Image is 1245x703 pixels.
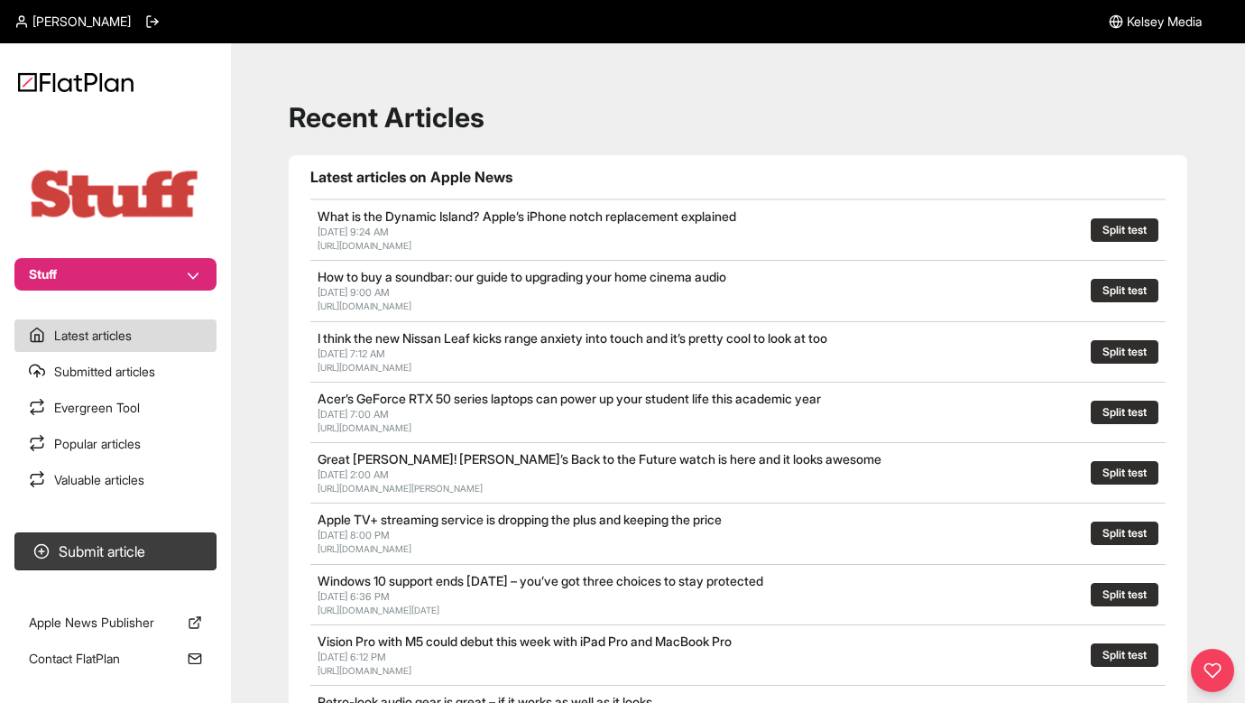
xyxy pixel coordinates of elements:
a: What is the Dynamic Island? Apple’s iPhone notch replacement explained [318,208,736,224]
span: [DATE] 2:00 AM [318,468,389,481]
button: Split test [1091,643,1158,667]
img: Publication Logo [25,166,206,222]
a: [URL][DOMAIN_NAME] [318,240,411,251]
a: [URL][DOMAIN_NAME][DATE] [318,605,439,615]
a: Valuable articles [14,464,217,496]
button: Split test [1091,218,1158,242]
a: Contact FlatPlan [14,643,217,675]
a: Submitted articles [14,356,217,388]
a: Latest articles [14,319,217,352]
button: Split test [1091,279,1158,302]
a: Vision Pro with M5 could debut this week with iPad Pro and MacBook Pro [318,634,732,649]
a: Apple TV+ streaming service is dropping the plus and keeping the price [318,512,722,527]
button: Split test [1091,461,1158,485]
button: Stuff [14,258,217,291]
a: How to buy a soundbar: our guide to upgrading your home cinema audio [318,269,726,284]
button: Split test [1091,522,1158,545]
a: Acer’s GeForce RTX 50 series laptops can power up your student life this academic year [318,391,821,406]
span: [DATE] 9:24 AM [318,226,389,238]
h1: Latest articles on Apple News [310,166,1166,188]
span: [DATE] 9:00 AM [318,286,390,299]
span: Kelsey Media [1127,13,1202,31]
a: I think the new Nissan Leaf kicks range anxiety into touch and it’s pretty cool to look at too [318,330,827,346]
a: [URL][DOMAIN_NAME] [318,665,411,676]
img: Logo [18,72,134,92]
a: [URL][DOMAIN_NAME] [318,422,411,433]
a: [URL][DOMAIN_NAME][PERSON_NAME] [318,483,483,494]
a: Windows 10 support ends [DATE] – you’ve got three choices to stay protected [318,573,763,588]
button: Split test [1091,401,1158,424]
span: [PERSON_NAME] [32,13,131,31]
a: [URL][DOMAIN_NAME] [318,301,411,311]
a: Evergreen Tool [14,392,217,424]
h1: Recent Articles [289,101,1187,134]
a: Apple News Publisher [14,606,217,639]
a: [URL][DOMAIN_NAME] [318,543,411,554]
a: Great [PERSON_NAME]! [PERSON_NAME]’s Back to the Future watch is here and it looks awesome [318,451,881,467]
span: [DATE] 7:12 AM [318,347,385,360]
button: Split test [1091,340,1158,364]
button: Split test [1091,583,1158,606]
span: [DATE] 6:12 PM [318,651,386,663]
a: Popular articles [14,428,217,460]
a: [URL][DOMAIN_NAME] [318,362,411,373]
span: [DATE] 7:00 AM [318,408,389,421]
span: [DATE] 6:36 PM [318,590,390,603]
a: [PERSON_NAME] [14,13,131,31]
span: [DATE] 8:00 PM [318,529,390,541]
button: Submit article [14,532,217,570]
